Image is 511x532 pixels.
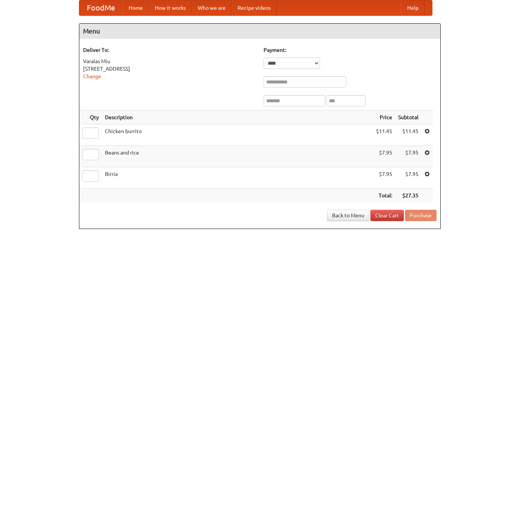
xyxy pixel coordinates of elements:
[373,189,395,203] th: Total:
[395,111,422,124] th: Subtotal
[192,0,232,15] a: Who we are
[83,46,256,54] h5: Deliver To:
[373,111,395,124] th: Price
[83,73,101,79] a: Change
[83,58,256,65] div: Varalas Miu
[102,111,373,124] th: Description
[149,0,192,15] a: How it works
[395,167,422,189] td: $7.95
[264,46,437,54] h5: Payment:
[102,124,373,146] td: Chicken burrito
[395,189,422,203] th: $27.35
[232,0,277,15] a: Recipe videos
[327,210,369,221] a: Back to Menu
[395,124,422,146] td: $11.45
[395,146,422,167] td: $7.95
[123,0,149,15] a: Home
[373,167,395,189] td: $7.95
[79,111,102,124] th: Qty
[405,210,437,221] button: Purchase
[373,124,395,146] td: $11.45
[79,24,440,39] h4: Menu
[102,146,373,167] td: Beans and rice
[401,0,425,15] a: Help
[83,65,256,73] div: [STREET_ADDRESS]
[370,210,404,221] a: Clear Cart
[373,146,395,167] td: $7.95
[102,167,373,189] td: Birria
[79,0,123,15] a: FoodMe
